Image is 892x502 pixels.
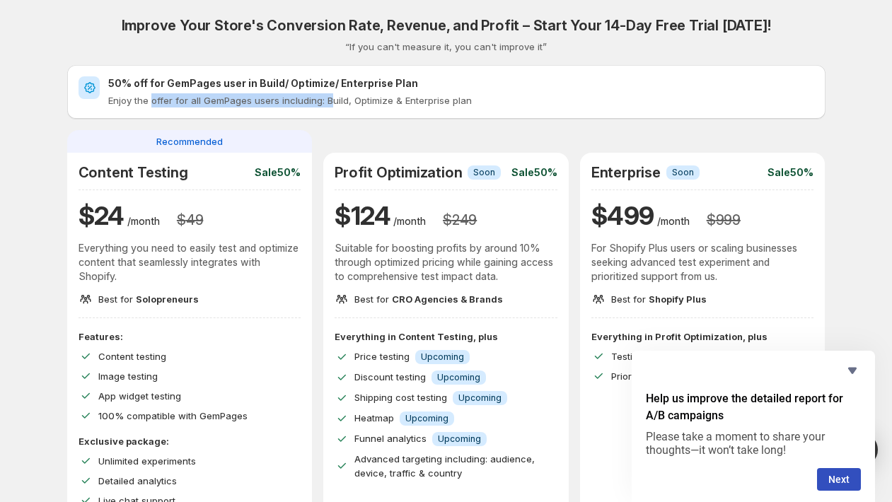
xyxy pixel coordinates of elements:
button: Hide survey [844,362,861,379]
p: Sale 50% [511,165,557,180]
span: Soon [672,167,694,178]
span: Shipping cost testing [354,392,447,403]
h3: $ 999 [707,211,741,228]
span: Advanced targeting including: audience, device, traffic & country [354,453,535,479]
span: Discount testing [354,371,426,383]
p: Everything in Content Testing, plus [335,329,557,344]
span: Upcoming [458,392,502,404]
h1: $ 124 [335,199,390,233]
h1: $ 499 [591,199,654,233]
span: Heatmap [354,412,394,424]
span: Shopify Plus [649,293,707,305]
p: Sale 50% [255,165,301,180]
span: Upcoming [437,372,480,383]
p: “If you can't measure it, you can't improve it” [345,40,547,54]
h2: Help us improve the detailed report for A/B campaigns [646,390,861,424]
p: /month [127,214,160,228]
span: Upcoming [421,351,464,363]
h2: Content Testing [79,164,188,181]
p: Best for [354,292,503,306]
p: Best for [98,292,199,306]
p: /month [657,214,690,228]
span: CRO Agencies & Brands [392,293,503,305]
p: For Shopify Plus users or scaling businesses seeking advanced test experiment and prioritized sup... [591,241,814,284]
p: /month [393,214,426,228]
span: Image testing [98,370,158,382]
div: Help us improve the detailed report for A/B campaigns [646,362,861,491]
h2: Improve Your Store's Conversion Rate, Revenue, and Profit – Start Your 14-Day Free Trial [DATE]! [122,17,771,34]
span: Funnel analytics [354,433,427,444]
p: Features: [79,329,301,344]
p: Everything in Profit Optimization, plus [591,329,814,344]
span: Unlimited experiments [98,455,196,467]
span: Soon [473,167,495,178]
h3: $ 49 [177,211,203,228]
h2: Profit Optimization [335,164,462,181]
h3: $ 249 [443,211,477,228]
p: Enjoy the offer for all GemPages users including: Build, Optimize & Enterprise plan [108,93,814,107]
h2: Enterprise [591,164,661,181]
span: Solopreneurs [136,293,199,305]
p: Sale 50% [768,165,813,180]
span: App widget testing [98,390,181,402]
span: Upcoming [405,413,448,424]
p: Suitable for boosting profits by around 10% through optimized pricing while gaining access to com... [335,241,557,284]
p: Everything you need to easily test and optimize content that seamlessly integrates with Shopify. [79,241,301,284]
button: Next question [817,468,861,491]
span: Testing suggestions from CRO expert [611,351,777,362]
p: Exclusive package: [79,434,301,448]
h2: 50% off for GemPages user in Build/ Optimize/ Enterprise Plan [108,76,814,91]
p: Best for [611,292,707,306]
span: Priority 1-1 support [611,370,693,382]
span: Detailed analytics [98,475,177,486]
span: Price testing [354,351,410,362]
span: Upcoming [438,433,481,445]
h1: $ 24 [79,199,124,233]
span: 100% compatible with GemPages [98,410,248,421]
p: Please take a moment to share your thoughts—it won’t take long! [646,430,861,457]
span: Recommended [156,134,223,148]
span: Content testing [98,351,166,362]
